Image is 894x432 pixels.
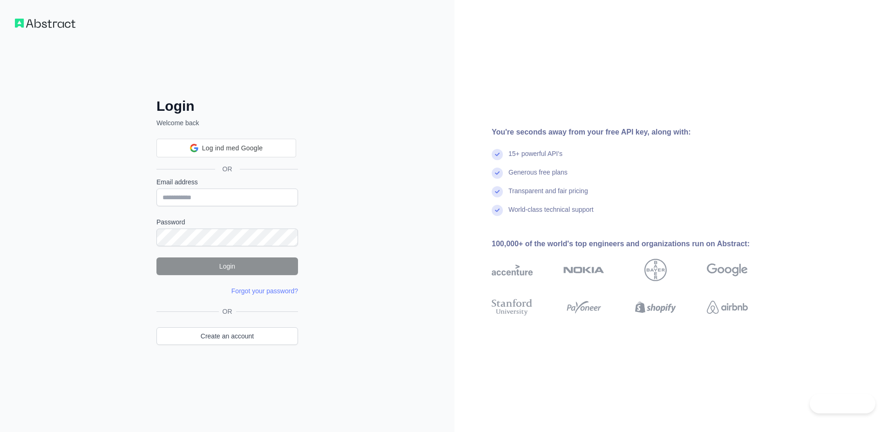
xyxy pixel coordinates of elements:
img: google [707,259,748,281]
div: 100,000+ of the world's top engineers and organizations run on Abstract: [492,238,778,250]
img: check mark [492,168,503,179]
button: Login [156,257,298,275]
p: Welcome back [156,118,298,128]
span: OR [219,307,236,316]
label: Password [156,217,298,227]
img: payoneer [563,297,604,317]
label: Email address [156,177,298,187]
a: Create an account [156,327,298,345]
div: You're seconds away from your free API key, along with: [492,127,778,138]
img: stanford university [492,297,533,317]
a: Forgot your password? [231,287,298,295]
div: Generous free plans [508,168,568,186]
h2: Login [156,98,298,115]
div: Log ind med Google [156,139,296,157]
img: check mark [492,186,503,197]
img: airbnb [707,297,748,317]
span: Log ind med Google [202,143,263,153]
div: World-class technical support [508,205,594,223]
img: accenture [492,259,533,281]
img: bayer [644,259,667,281]
img: check mark [492,205,503,216]
span: OR [215,164,240,174]
iframe: Toggle Customer Support [810,394,875,413]
div: 15+ powerful API's [508,149,562,168]
div: Transparent and fair pricing [508,186,588,205]
img: check mark [492,149,503,160]
img: shopify [635,297,676,317]
img: nokia [563,259,604,281]
img: Workflow [15,19,75,28]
